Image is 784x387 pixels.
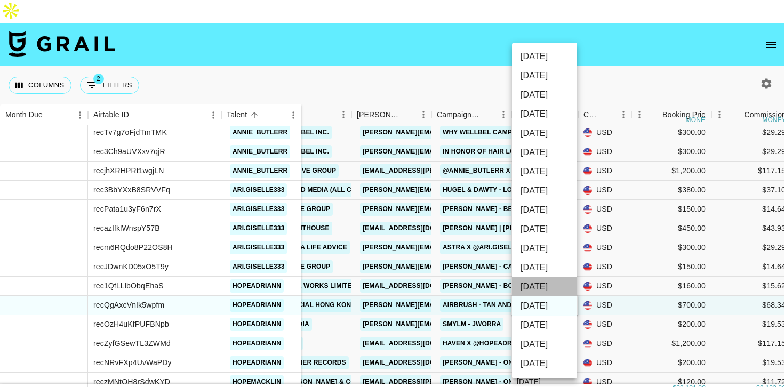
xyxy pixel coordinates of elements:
li: [DATE] [512,258,577,277]
li: [DATE] [512,296,577,316]
li: [DATE] [512,66,577,85]
li: [DATE] [512,124,577,143]
li: [DATE] [512,162,577,181]
li: [DATE] [512,85,577,104]
li: [DATE] [512,181,577,200]
li: [DATE] [512,354,577,373]
li: [DATE] [512,239,577,258]
li: [DATE] [512,277,577,296]
li: [DATE] [512,335,577,354]
li: [DATE] [512,220,577,239]
li: [DATE] [512,143,577,162]
li: [DATE] [512,316,577,335]
li: [DATE] [512,47,577,66]
li: [DATE] [512,200,577,220]
li: [DATE] [512,104,577,124]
